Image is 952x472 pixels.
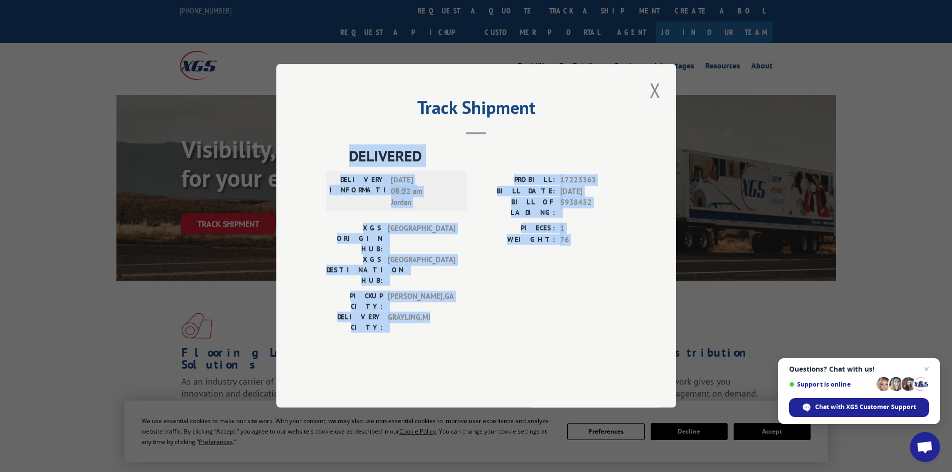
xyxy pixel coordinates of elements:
[329,175,386,209] label: DELIVERY INFORMATION:
[326,100,626,119] h2: Track Shipment
[560,175,626,186] span: 17223363
[326,223,383,255] label: XGS ORIGIN HUB:
[391,175,458,209] span: [DATE] 08:22 am Jordan
[388,223,455,255] span: [GEOGRAPHIC_DATA]
[815,403,916,412] span: Chat with XGS Customer Support
[326,291,383,312] label: PICKUP CITY:
[476,223,555,235] label: PIECES:
[349,145,626,167] span: DELIVERED
[560,234,626,246] span: 76
[789,381,873,388] span: Support is online
[647,76,664,104] button: Close modal
[476,175,555,186] label: PROBILL:
[476,186,555,197] label: BILL DATE:
[789,398,929,417] span: Chat with XGS Customer Support
[789,365,929,373] span: Questions? Chat with us!
[388,255,455,286] span: [GEOGRAPHIC_DATA]
[388,312,455,333] span: GRAYLING , MI
[388,291,455,312] span: [PERSON_NAME] , GA
[560,186,626,197] span: [DATE]
[560,223,626,235] span: 1
[560,197,626,218] span: 5938452
[476,197,555,218] label: BILL OF LADING:
[326,255,383,286] label: XGS DESTINATION HUB:
[326,312,383,333] label: DELIVERY CITY:
[910,432,940,462] a: Open chat
[476,234,555,246] label: WEIGHT:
